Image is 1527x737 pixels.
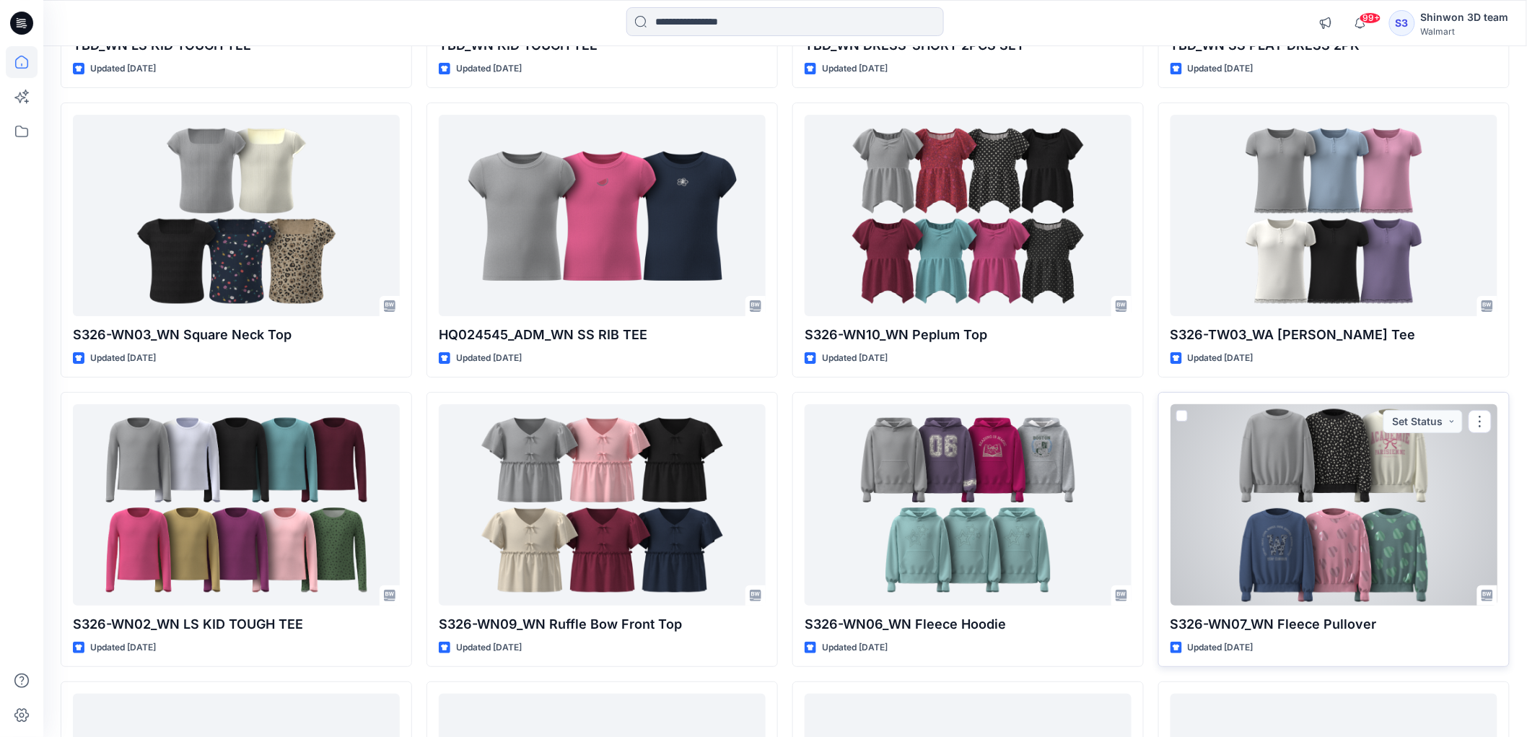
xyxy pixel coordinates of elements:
[73,404,400,605] a: S326-WN02_WN LS KID TOUGH TEE
[90,61,156,77] p: Updated [DATE]
[1421,26,1509,37] div: Walmart
[90,640,156,655] p: Updated [DATE]
[1188,61,1253,77] p: Updated [DATE]
[439,614,766,634] p: S326-WN09_WN Ruffle Bow Front Top
[456,61,522,77] p: Updated [DATE]
[822,351,888,366] p: Updated [DATE]
[439,325,766,345] p: HQ024545_ADM_WN SS RIB TEE
[1171,325,1497,345] p: S326-TW03_WA [PERSON_NAME] Tee
[456,351,522,366] p: Updated [DATE]
[456,640,522,655] p: Updated [DATE]
[439,404,766,605] a: S326-WN09_WN Ruffle Bow Front Top
[805,325,1132,345] p: S326-WN10_WN Peplum Top
[1188,351,1253,366] p: Updated [DATE]
[1188,640,1253,655] p: Updated [DATE]
[73,325,400,345] p: S326-WN03_WN Square Neck Top
[1171,614,1497,634] p: S326-WN07_WN Fleece Pullover
[90,351,156,366] p: Updated [DATE]
[439,115,766,315] a: HQ024545_ADM_WN SS RIB TEE
[73,115,400,315] a: S326-WN03_WN Square Neck Top
[822,640,888,655] p: Updated [DATE]
[1171,115,1497,315] a: S326-TW03_WA SS Henley Tee
[1171,404,1497,605] a: S326-WN07_WN Fleece Pullover
[73,614,400,634] p: S326-WN02_WN LS KID TOUGH TEE
[805,614,1132,634] p: S326-WN06_WN Fleece Hoodie
[805,404,1132,605] a: S326-WN06_WN Fleece Hoodie
[1360,12,1381,24] span: 99+
[822,61,888,77] p: Updated [DATE]
[805,115,1132,315] a: S326-WN10_WN Peplum Top
[1389,10,1415,36] div: S3
[1421,9,1509,26] div: Shinwon 3D team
